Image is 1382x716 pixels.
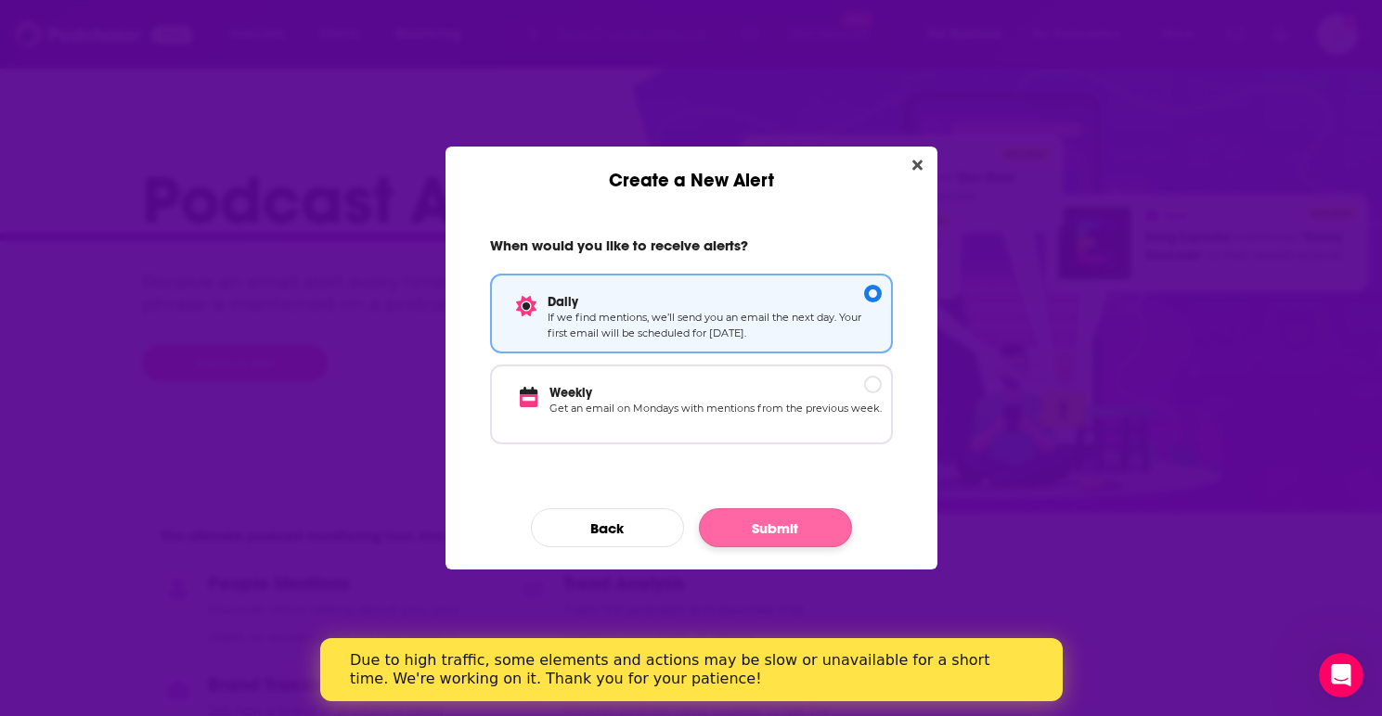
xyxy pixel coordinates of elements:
[549,401,882,433] p: Get an email on Mondays with mentions from the previous week.
[531,508,684,547] button: Back
[549,385,882,401] p: Weekly
[490,237,893,262] h2: When would you like to receive alerts?
[320,638,1063,701] iframe: Intercom live chat banner
[548,294,882,310] p: Daily
[446,147,937,192] div: Create a New Alert
[1319,653,1363,697] iframe: Intercom live chat
[699,508,852,547] button: Submit
[548,310,882,342] p: If we find mentions, we’ll send you an email the next day. Your first email will be scheduled for...
[905,154,930,177] button: Close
